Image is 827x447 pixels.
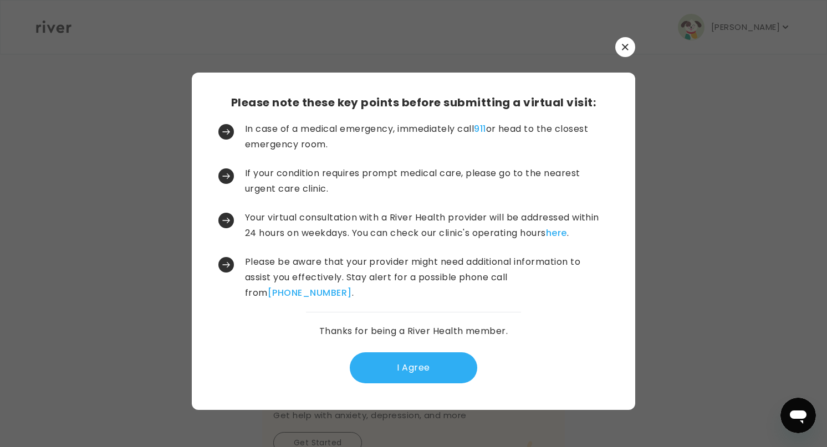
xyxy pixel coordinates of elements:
p: In case of a medical emergency, immediately call or head to the closest emergency room. [245,121,606,152]
p: If your condition requires prompt medical care, please go to the nearest urgent care clinic. [245,166,606,197]
h3: Please note these key points before submitting a virtual visit: [231,95,596,110]
a: here [546,227,567,239]
a: 911 [474,122,486,135]
p: Your virtual consultation with a River Health provider will be addressed within 24 hours on weekd... [245,210,606,241]
p: Please be aware that your provider might need additional information to assist you effectively. S... [245,254,606,301]
iframe: Button to launch messaging window [780,398,816,433]
a: [PHONE_NUMBER] [268,286,352,299]
button: I Agree [350,352,477,383]
p: Thanks for being a River Health member. [319,323,508,339]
